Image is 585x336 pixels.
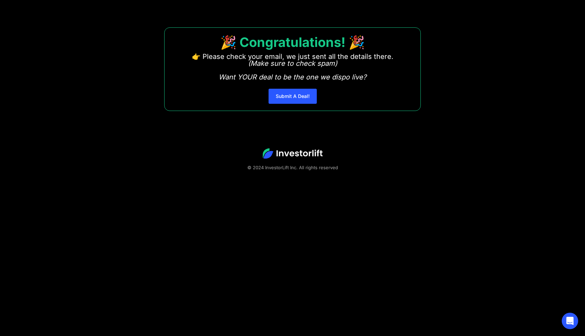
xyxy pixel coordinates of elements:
strong: 🎉 Congratulations! 🎉 [220,34,365,50]
em: (Make sure to check spam) Want YOUR deal to be the one we dispo live? [219,59,366,81]
p: 👉 Please check your email, we just sent all the details there. ‍ [192,53,393,80]
div: Open Intercom Messenger [562,313,578,329]
div: © 2024 InvestorLift Inc. All rights reserved [24,164,561,171]
a: Submit A Deal! [269,89,317,104]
